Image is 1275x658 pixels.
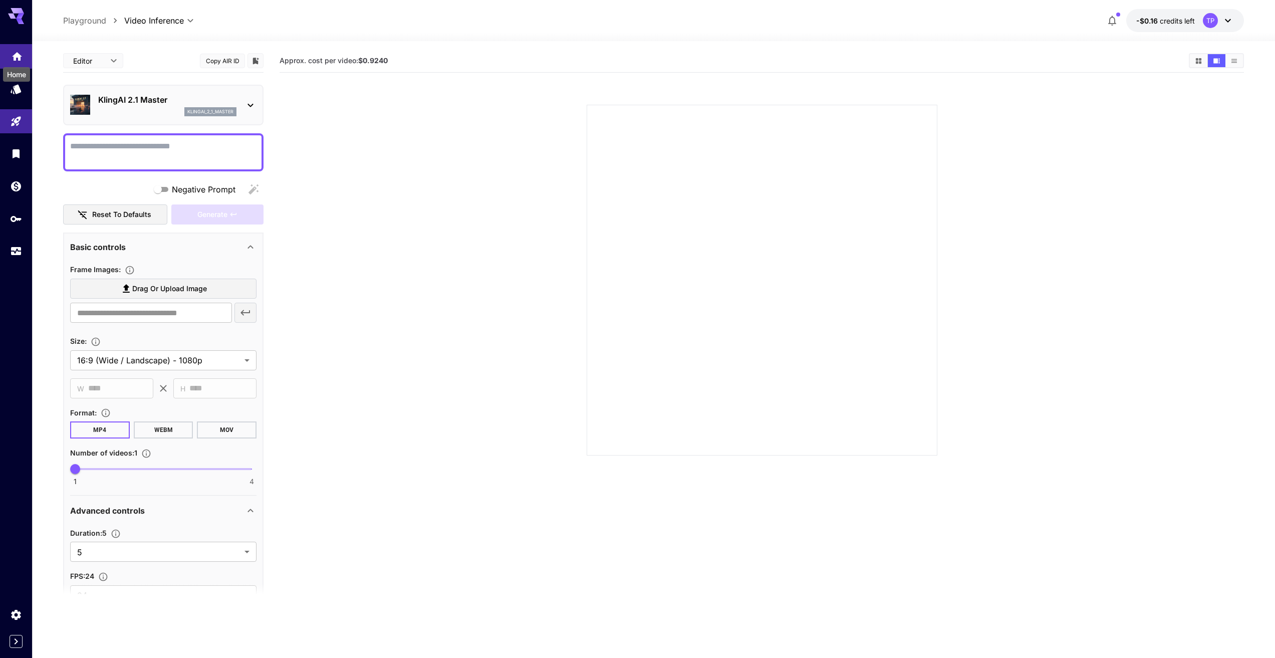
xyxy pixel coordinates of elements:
[70,408,97,417] span: Format :
[70,449,137,457] span: Number of videos : 1
[70,265,121,274] span: Frame Images :
[98,94,236,106] p: KlingAI 2.1 Master
[10,180,22,192] div: Wallet
[70,241,126,253] p: Basic controls
[1136,17,1160,25] span: -$0.16
[1225,54,1243,67] button: Show videos in list view
[63,15,106,27] a: Playground
[1126,9,1244,32] button: -$0.1624TP
[1189,53,1244,68] div: Show videos in grid viewShow videos in video viewShow videos in list view
[1208,54,1225,67] button: Show videos in video view
[97,408,115,418] button: Choose the file format for the output video.
[132,283,207,295] span: Drag or upload image
[3,67,30,82] div: Home
[10,147,22,160] div: Library
[74,477,77,487] span: 1
[358,56,388,65] b: $0.9240
[77,546,240,558] span: 5
[172,183,235,195] span: Negative Prompt
[77,383,84,394] span: W
[121,265,139,275] button: Upload frame images.
[280,56,388,65] span: Approx. cost per video:
[200,54,245,68] button: Copy AIR ID
[197,421,257,438] button: MOV
[87,337,105,347] button: Adjust the dimensions of the generated image by specifying its width and height in pixels, or sel...
[70,572,94,580] span: FPS : 24
[10,83,22,95] div: Models
[107,529,125,539] button: Set the number of duration
[10,608,22,621] div: Settings
[124,15,184,27] span: Video Inference
[249,477,254,487] span: 4
[1160,17,1195,25] span: credits left
[137,449,155,459] button: Specify how many videos to generate in a single request. Each video generation will be charged se...
[10,635,23,648] button: Expand sidebar
[70,90,257,120] div: KlingAI 2.1 Masterklingai_2_1_master
[251,55,260,67] button: Add to library
[73,56,104,66] span: Editor
[70,235,257,259] div: Basic controls
[10,212,22,225] div: API Keys
[63,15,124,27] nav: breadcrumb
[10,115,22,128] div: Playground
[1203,13,1218,28] div: TP
[10,245,22,258] div: Usage
[70,337,87,345] span: Size :
[70,529,107,537] span: Duration : 5
[70,505,145,517] p: Advanced controls
[70,421,130,438] button: MP4
[63,204,167,225] button: Reset to defaults
[1136,16,1195,26] div: -$0.1624
[180,383,185,394] span: H
[70,499,257,523] div: Advanced controls
[134,421,193,438] button: WEBM
[11,47,23,60] div: Home
[77,354,240,366] span: 16:9 (Wide / Landscape) - 1080p
[94,572,112,582] button: Set the fps
[187,108,233,115] p: klingai_2_1_master
[70,279,257,299] label: Drag or upload image
[1190,54,1207,67] button: Show videos in grid view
